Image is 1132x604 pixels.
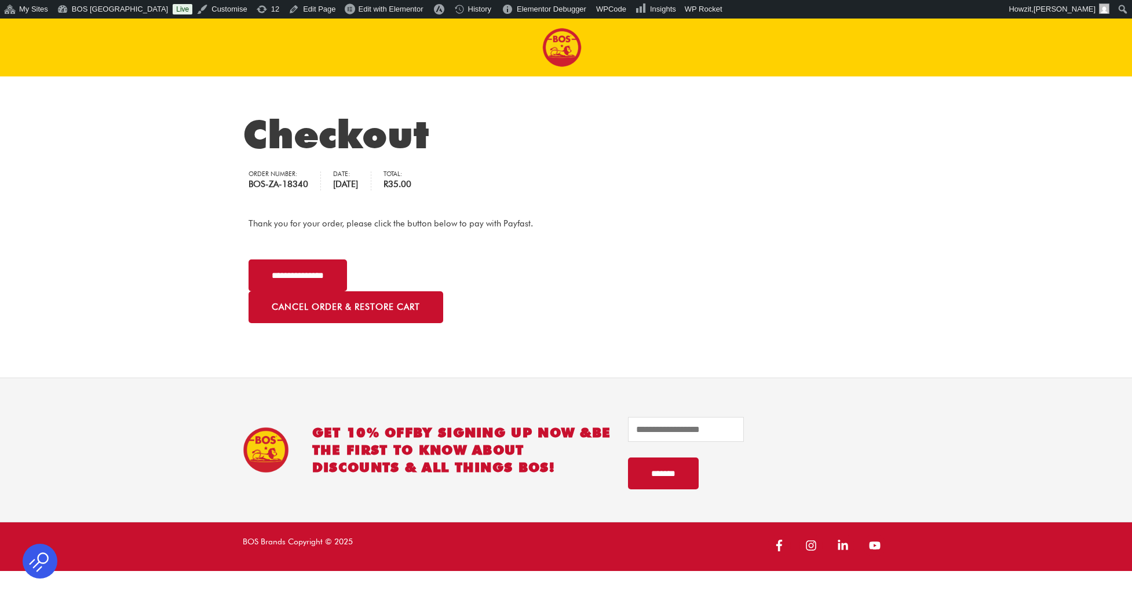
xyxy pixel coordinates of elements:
a: facebook-f [768,534,797,557]
span: R [384,179,388,189]
span: [PERSON_NAME] [1034,5,1096,13]
li: Order number: [249,171,321,191]
a: youtube [863,534,890,557]
a: linkedin-in [831,534,861,557]
strong: BOS-ZA-18340 [249,178,308,191]
a: Cancel order & restore cart [249,291,443,323]
li: Total: [384,171,423,191]
li: Date: [333,171,371,191]
strong: [DATE] [333,178,358,191]
h2: GET 10% OFF be the first to know about discounts & all things BOS! [312,424,611,476]
div: BOS Brands Copyright © 2025 [231,534,567,559]
a: instagram [799,534,829,557]
span: 35.00 [384,179,411,189]
span: Edit with Elementor [359,5,423,13]
img: BOS Ice Tea [243,427,289,473]
p: Thank you for your order, please click the button below to pay with Payfast. [249,217,884,231]
span: BY SIGNING UP NOW & [413,424,592,440]
h1: Checkout [243,111,890,158]
img: BOS logo finals-200px [542,28,582,67]
a: Live [173,4,192,14]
